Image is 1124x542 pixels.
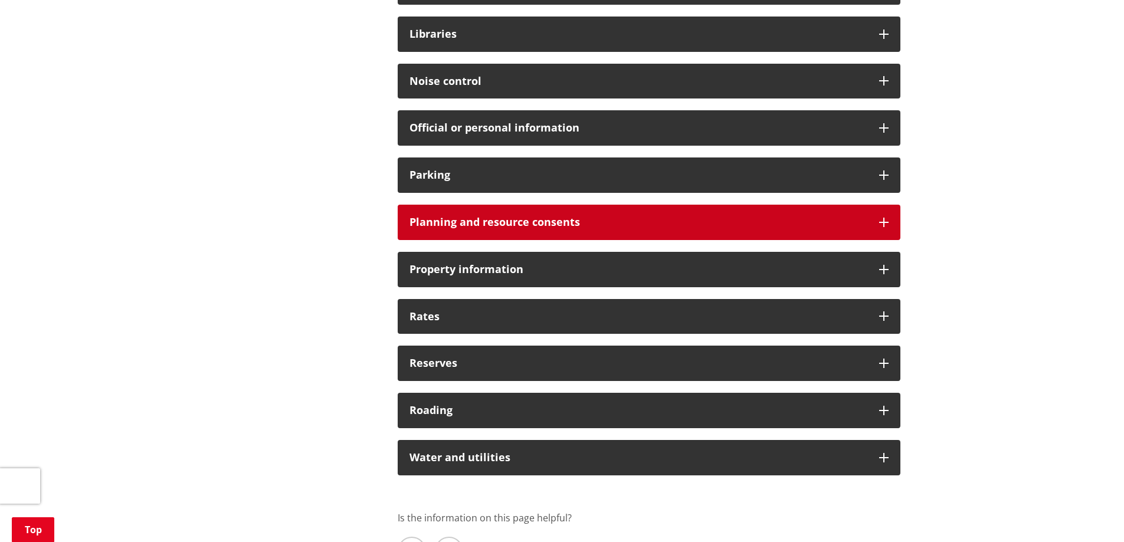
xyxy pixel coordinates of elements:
iframe: Messenger Launcher [1070,492,1112,535]
a: Top [12,517,54,542]
p: Is the information on this page helpful? [398,511,900,525]
h3: Noise control [409,75,867,87]
h3: Official or personal information [409,122,867,134]
h3: Water and utilities [409,452,867,464]
h3: Rates [409,311,867,323]
h3: Libraries [409,28,867,40]
h3: Parking [409,169,867,181]
h3: Reserves [409,357,867,369]
h3: Property information [409,264,867,275]
h3: Roading [409,405,867,416]
h3: Planning and resource consents [409,216,867,228]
